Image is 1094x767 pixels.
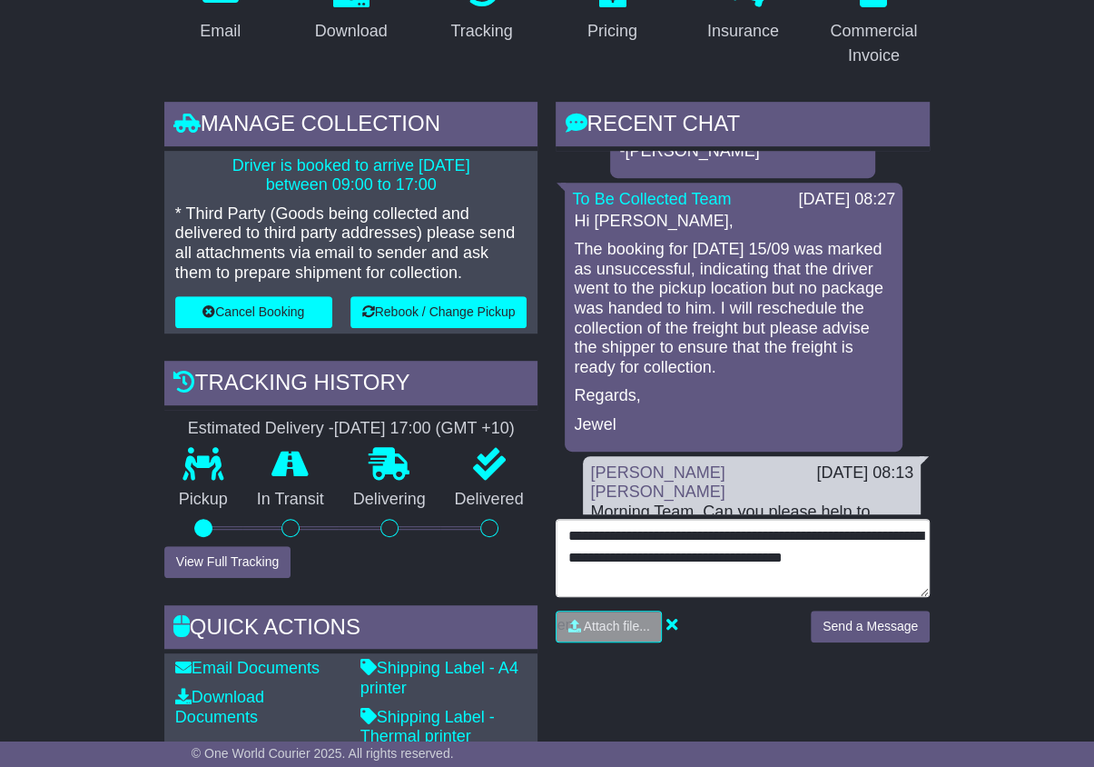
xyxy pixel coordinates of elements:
[164,605,538,654] div: Quick Actions
[334,419,515,439] div: [DATE] 17:00 (GMT +10)
[360,708,495,746] a: Shipping Label - Thermal printer
[556,102,930,151] div: RECENT CHAT
[164,102,538,151] div: Manage collection
[590,463,724,502] a: [PERSON_NAME] [PERSON_NAME]
[450,19,512,44] div: Tracking
[816,463,913,483] div: [DATE] 08:13
[574,240,893,377] p: The booking for [DATE] 15/09 was marked as unsuccessful, indicating that the driver went to the p...
[175,688,264,726] a: Download Documents
[574,415,893,435] p: Jewel
[440,490,538,510] p: Delivered
[587,19,637,44] div: Pricing
[200,19,241,44] div: Email
[192,746,454,761] span: © One World Courier 2025. All rights reserved.
[590,503,913,562] div: Morning Team, Can you please help to check the status of this booking and reschedule for pickup i...
[360,659,518,697] a: Shipping Label - A4 printer
[572,190,731,208] a: To Be Collected Team
[798,190,895,210] div: [DATE] 08:27
[164,361,538,410] div: Tracking history
[811,611,930,642] button: Send a Message
[175,204,527,283] p: * Third Party (Goods being collected and delivered to third party addresses) please send all atta...
[707,19,779,44] div: Insurance
[242,490,339,510] p: In Transit
[175,156,527,195] p: Driver is booked to arrive [DATE] between 09:00 to 17:00
[175,659,320,677] a: Email Documents
[350,296,527,328] button: Rebook / Change Pickup
[175,296,332,328] button: Cancel Booking
[315,19,388,44] div: Download
[829,19,918,68] div: Commercial Invoice
[574,212,893,232] p: Hi [PERSON_NAME],
[164,419,538,439] div: Estimated Delivery -
[164,490,242,510] p: Pickup
[164,546,291,578] button: View Full Tracking
[339,490,440,510] p: Delivering
[574,386,893,406] p: Regards,
[619,142,866,162] p: -[PERSON_NAME]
